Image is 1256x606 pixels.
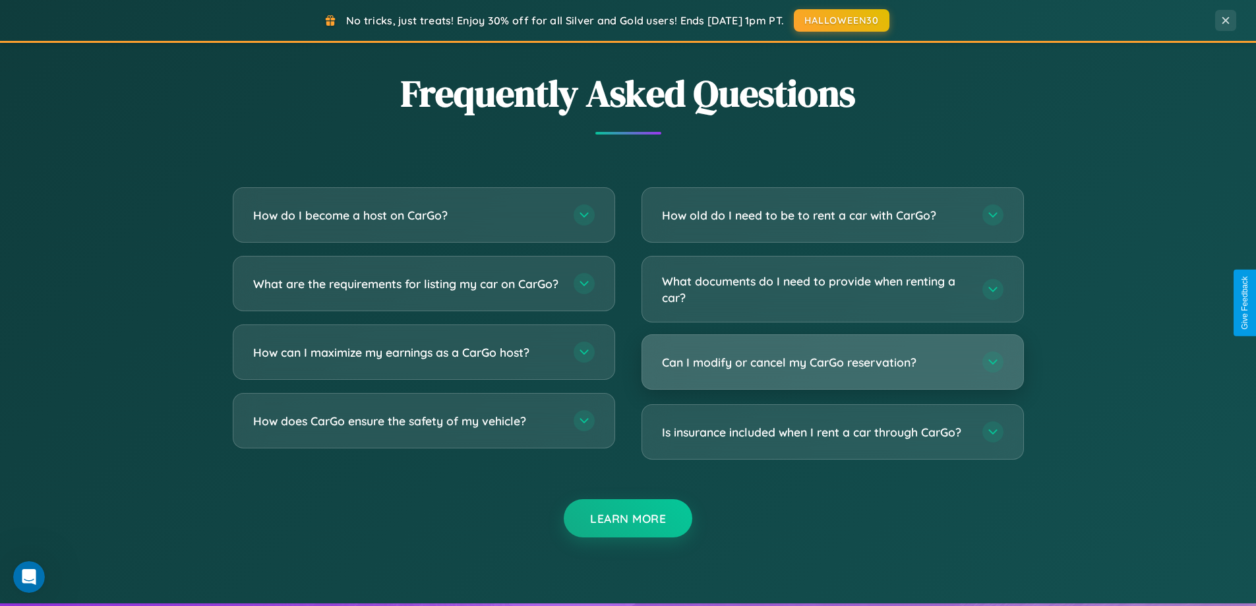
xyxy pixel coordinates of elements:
[794,9,889,32] button: HALLOWEEN30
[346,14,784,27] span: No tricks, just treats! Enjoy 30% off for all Silver and Gold users! Ends [DATE] 1pm PT.
[564,499,692,537] button: Learn More
[233,68,1024,119] h2: Frequently Asked Questions
[662,354,969,371] h3: Can I modify or cancel my CarGo reservation?
[662,273,969,305] h3: What documents do I need to provide when renting a car?
[253,413,560,429] h3: How does CarGo ensure the safety of my vehicle?
[1240,276,1249,330] div: Give Feedback
[253,344,560,361] h3: How can I maximize my earnings as a CarGo host?
[253,207,560,224] h3: How do I become a host on CarGo?
[13,561,45,593] iframe: Intercom live chat
[253,276,560,292] h3: What are the requirements for listing my car on CarGo?
[662,424,969,440] h3: Is insurance included when I rent a car through CarGo?
[662,207,969,224] h3: How old do I need to be to rent a car with CarGo?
